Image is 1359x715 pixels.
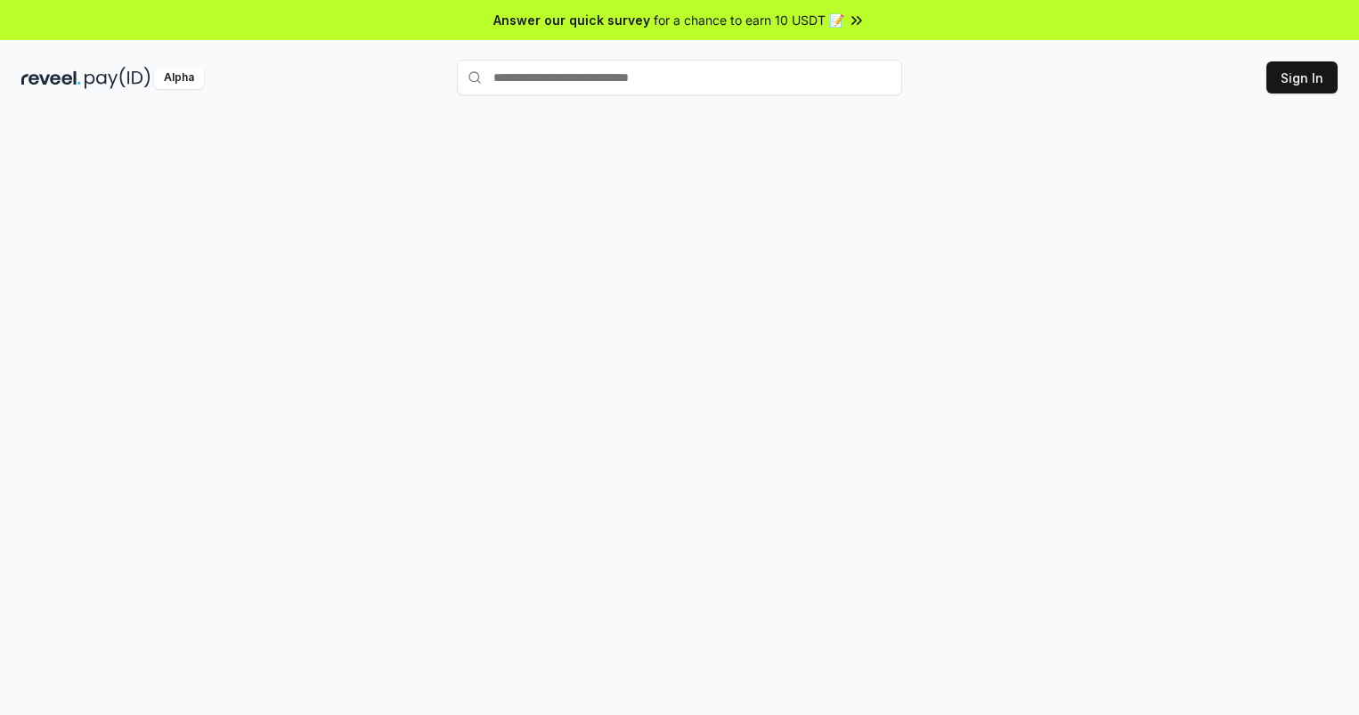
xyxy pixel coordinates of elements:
span: Answer our quick survey [493,11,650,29]
button: Sign In [1266,61,1338,93]
span: for a chance to earn 10 USDT 📝 [654,11,844,29]
img: pay_id [85,67,151,89]
img: reveel_dark [21,67,81,89]
div: Alpha [154,67,204,89]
